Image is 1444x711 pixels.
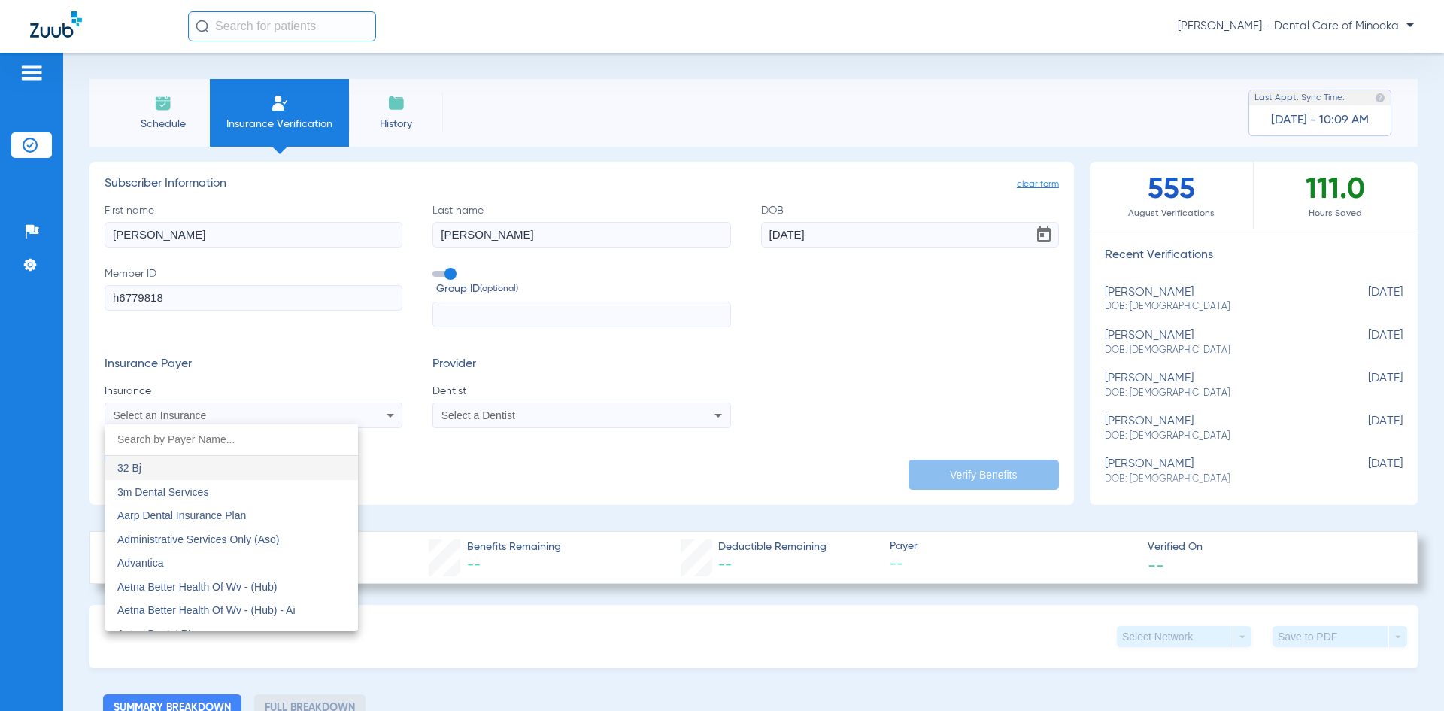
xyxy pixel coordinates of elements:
span: Administrative Services Only (Aso) [117,533,280,545]
span: Advantica [117,557,163,569]
span: 32 Bj [117,462,141,474]
span: Aarp Dental Insurance Plan [117,509,246,521]
span: Aetna Better Health Of Wv - (Hub) - Ai [117,604,296,616]
span: Aetna Dental Plans [117,628,208,640]
span: Aetna Better Health Of Wv - (Hub) [117,581,277,593]
input: dropdown search [105,424,358,455]
span: 3m Dental Services [117,486,208,498]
